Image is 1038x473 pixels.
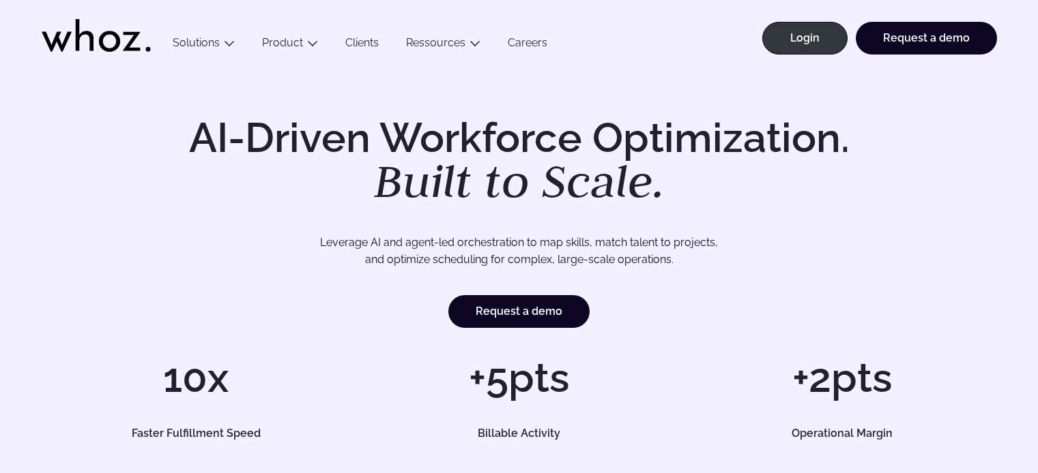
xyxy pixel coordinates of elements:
a: Careers [494,36,561,55]
button: Product [248,36,332,55]
a: Ressources [406,36,465,49]
a: Request a demo [856,22,997,55]
a: Clients [332,36,392,55]
a: Request a demo [448,295,590,328]
button: Solutions [159,36,248,55]
iframe: Chatbot [948,383,1019,454]
button: Ressources [392,36,494,55]
em: Built to Scale. [374,151,665,211]
h1: AI-Driven Workforce Optimization. [170,117,869,204]
a: Login [762,22,848,55]
h5: Operational Margin [703,428,981,439]
h1: +5pts [364,357,674,398]
h5: Billable Activity [380,428,659,439]
h1: 10x [42,357,351,398]
h5: Faster Fulfillment Speed [57,428,335,439]
h1: +2pts [687,357,996,398]
a: Product [262,36,303,49]
p: Leverage AI and agent-led orchestration to map skills, match talent to projects, and optimize sch... [89,234,949,269]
